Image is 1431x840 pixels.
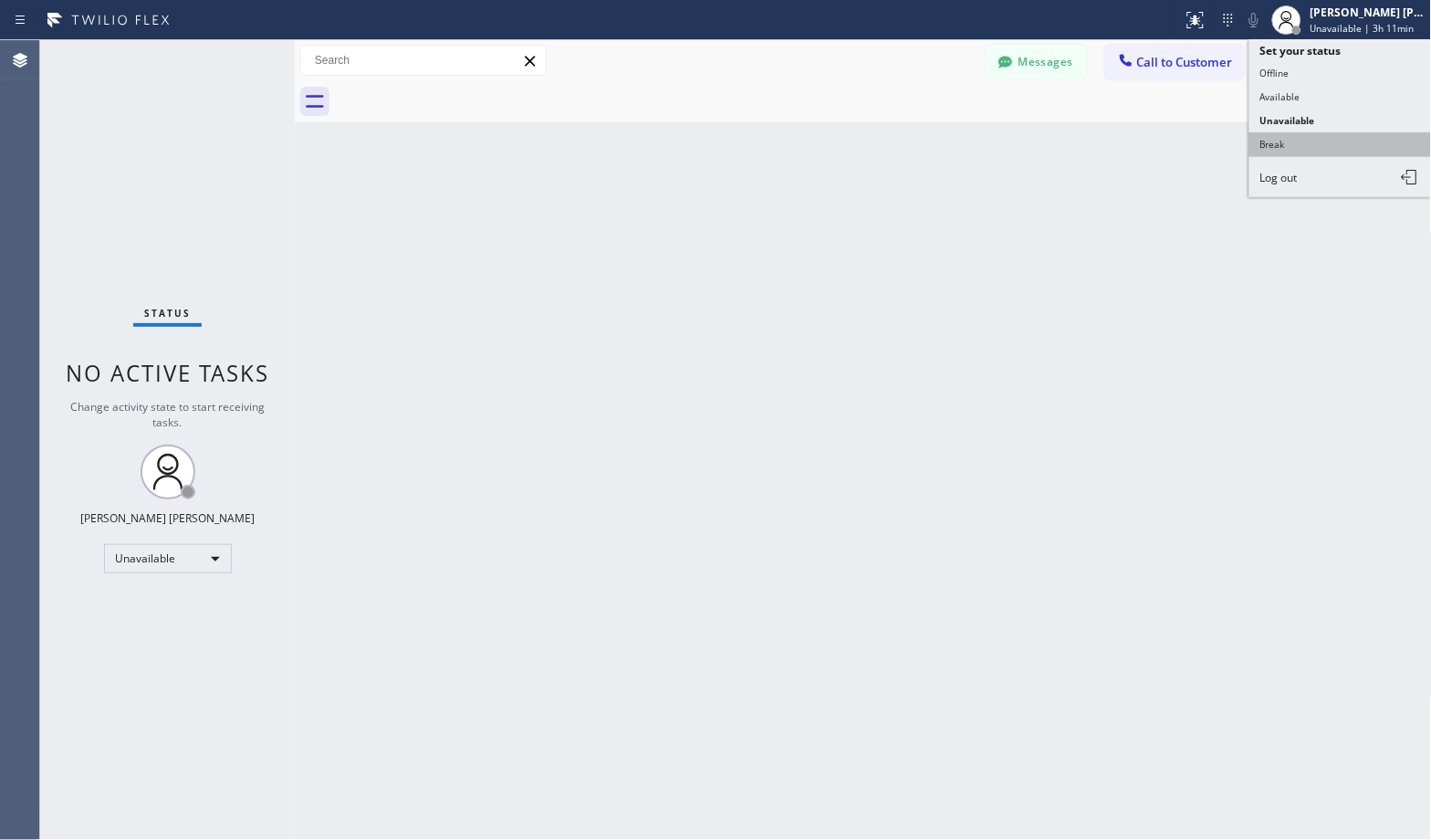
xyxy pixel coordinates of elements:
span: Change activity state to start receiving tasks. [70,399,265,430]
div: [PERSON_NAME] [PERSON_NAME] [1311,5,1426,20]
input: Search [301,46,546,75]
button: Mute [1241,7,1267,33]
div: Unavailable [104,544,232,573]
span: Unavailable | 3h 11min [1311,22,1415,35]
button: Messages [987,45,1087,79]
div: [PERSON_NAME] [PERSON_NAME] [80,510,255,526]
span: Status [144,307,191,320]
span: No active tasks [66,358,269,388]
button: Call to Customer [1105,45,1245,79]
span: Call to Customer [1137,54,1233,70]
